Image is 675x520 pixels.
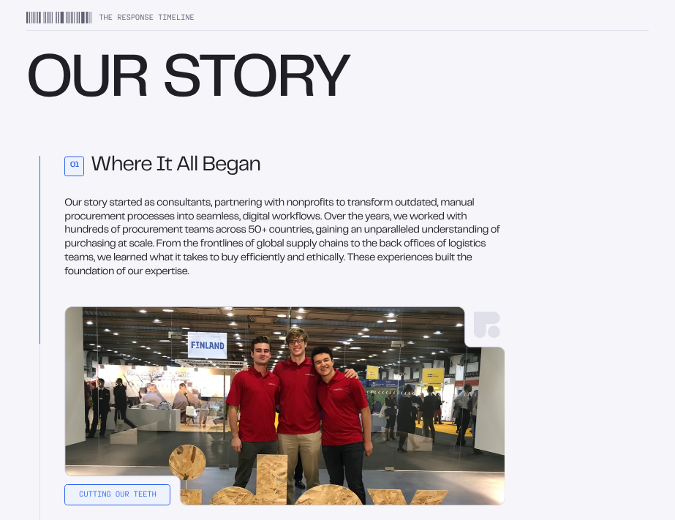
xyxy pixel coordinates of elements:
div: 01 [64,157,84,176]
h2: Where It All Began [64,156,510,177]
img: Three people at an aidex convention [64,306,504,505]
div: The Response Timeline [26,12,649,31]
h1: Our Story [26,54,649,110]
p: Our story started as consultants, partnering with nonprofits to transform outdated, manual procur... [64,197,510,279]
